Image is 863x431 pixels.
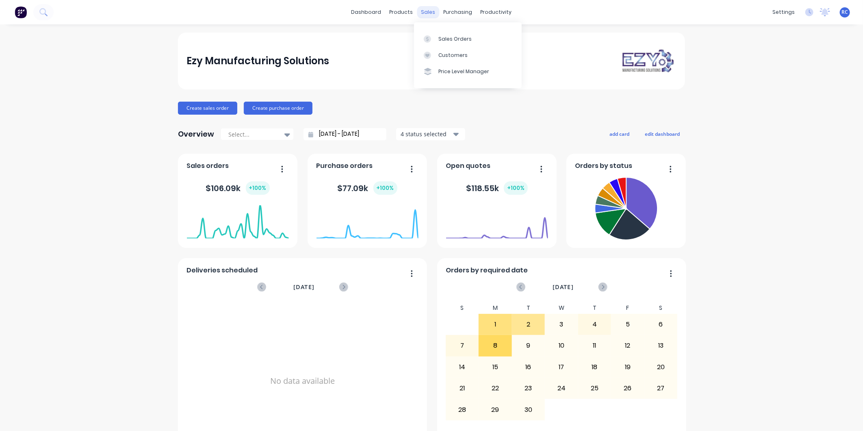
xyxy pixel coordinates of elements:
div: 23 [512,378,545,398]
div: + 100 % [504,181,528,195]
div: 27 [645,378,677,398]
div: Price Level Manager [438,68,489,75]
div: 13 [645,335,677,356]
div: 5 [611,314,644,335]
div: 14 [446,357,479,377]
span: Orders by status [575,161,633,171]
button: add card [604,128,635,139]
button: Create purchase order [244,102,312,115]
div: T [512,302,545,314]
div: purchasing [440,6,477,18]
div: 22 [479,378,512,398]
div: $ 106.09k [206,181,270,195]
div: sales [417,6,440,18]
span: RC [842,9,848,16]
button: 4 status selected [396,128,465,140]
div: 4 [579,314,611,335]
div: 21 [446,378,479,398]
div: 29 [479,399,512,420]
div: 16 [512,357,545,377]
span: Open quotes [446,161,491,171]
div: 1 [479,314,512,335]
div: $ 118.55k [466,181,528,195]
div: 24 [545,378,578,398]
div: S [644,302,678,314]
div: T [578,302,611,314]
a: Price Level Manager [414,63,522,80]
div: 2 [512,314,545,335]
a: Sales Orders [414,30,522,47]
div: + 100 % [246,181,270,195]
div: 7 [446,335,479,356]
span: Purchase orders [317,161,373,171]
div: 25 [579,378,611,398]
img: Ezy Manufacturing Solutions [619,48,676,74]
div: settings [768,6,799,18]
div: 26 [611,378,644,398]
div: + 100 % [373,181,397,195]
div: Sales Orders [438,35,472,43]
span: [DATE] [293,283,314,292]
span: Sales orders [187,161,229,171]
button: Create sales order [178,102,237,115]
div: 10 [545,335,578,356]
div: 12 [611,335,644,356]
div: Overview [178,126,214,142]
div: 30 [512,399,545,420]
div: 18 [579,357,611,377]
div: 8 [479,335,512,356]
span: [DATE] [553,283,574,292]
button: edit dashboard [640,128,685,139]
div: F [611,302,644,314]
div: 28 [446,399,479,420]
div: products [386,6,417,18]
div: productivity [477,6,516,18]
div: W [545,302,578,314]
div: M [479,302,512,314]
div: S [446,302,479,314]
div: 17 [545,357,578,377]
div: 11 [579,335,611,356]
div: $ 77.09k [338,181,397,195]
div: 15 [479,357,512,377]
a: dashboard [347,6,386,18]
a: Customers [414,47,522,63]
img: Factory [15,6,27,18]
div: Customers [438,52,468,59]
div: 9 [512,335,545,356]
div: Ezy Manufacturing Solutions [187,53,330,69]
div: 4 status selected [401,130,452,138]
div: 3 [545,314,578,335]
div: 6 [645,314,677,335]
span: Orders by required date [446,266,528,275]
div: 20 [645,357,677,377]
div: 19 [611,357,644,377]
